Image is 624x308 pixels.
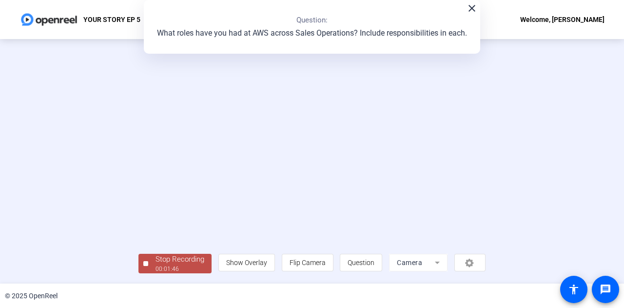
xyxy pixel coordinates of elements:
[5,291,58,301] div: © 2025 OpenReel
[568,284,580,295] mat-icon: accessibility
[156,265,204,273] div: 00:01:46
[157,27,467,39] p: What roles have you had at AWS across Sales Operations? Include responsibilities in each.
[296,15,328,26] p: Question:
[226,259,267,267] span: Show Overlay
[83,14,140,25] p: YOUR STORY EP 5
[340,254,382,271] button: Question
[466,2,478,14] mat-icon: close
[600,284,611,295] mat-icon: message
[218,254,275,271] button: Show Overlay
[348,259,374,267] span: Question
[19,10,78,29] img: OpenReel logo
[520,14,604,25] div: Welcome, [PERSON_NAME]
[282,254,333,271] button: Flip Camera
[156,254,204,265] div: Stop Recording
[290,259,326,267] span: Flip Camera
[138,254,212,274] button: Stop Recording00:01:46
